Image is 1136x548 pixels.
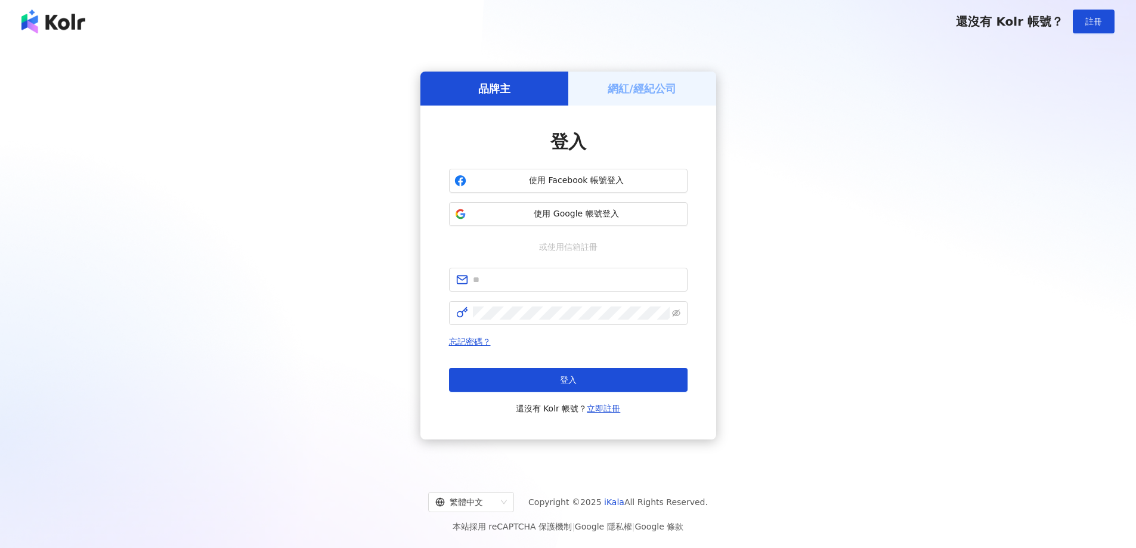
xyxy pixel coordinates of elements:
[1085,17,1102,26] span: 註冊
[575,522,632,531] a: Google 隱私權
[471,208,682,220] span: 使用 Google 帳號登入
[634,522,683,531] a: Google 條款
[453,519,683,534] span: 本站採用 reCAPTCHA 保護機制
[550,131,586,152] span: 登入
[632,522,635,531] span: |
[604,497,624,507] a: iKala
[449,337,491,346] a: 忘記密碼？
[672,309,680,317] span: eye-invisible
[587,404,620,413] a: 立即註冊
[21,10,85,33] img: logo
[956,14,1063,29] span: 還沒有 Kolr 帳號？
[572,522,575,531] span: |
[531,240,606,253] span: 或使用信箱註冊
[608,81,676,96] h5: 網紅/經紀公司
[449,169,688,193] button: 使用 Facebook 帳號登入
[449,202,688,226] button: 使用 Google 帳號登入
[478,81,510,96] h5: 品牌主
[1073,10,1115,33] button: 註冊
[560,375,577,385] span: 登入
[516,401,621,416] span: 還沒有 Kolr 帳號？
[449,368,688,392] button: 登入
[435,493,496,512] div: 繁體中文
[528,495,708,509] span: Copyright © 2025 All Rights Reserved.
[471,175,682,187] span: 使用 Facebook 帳號登入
